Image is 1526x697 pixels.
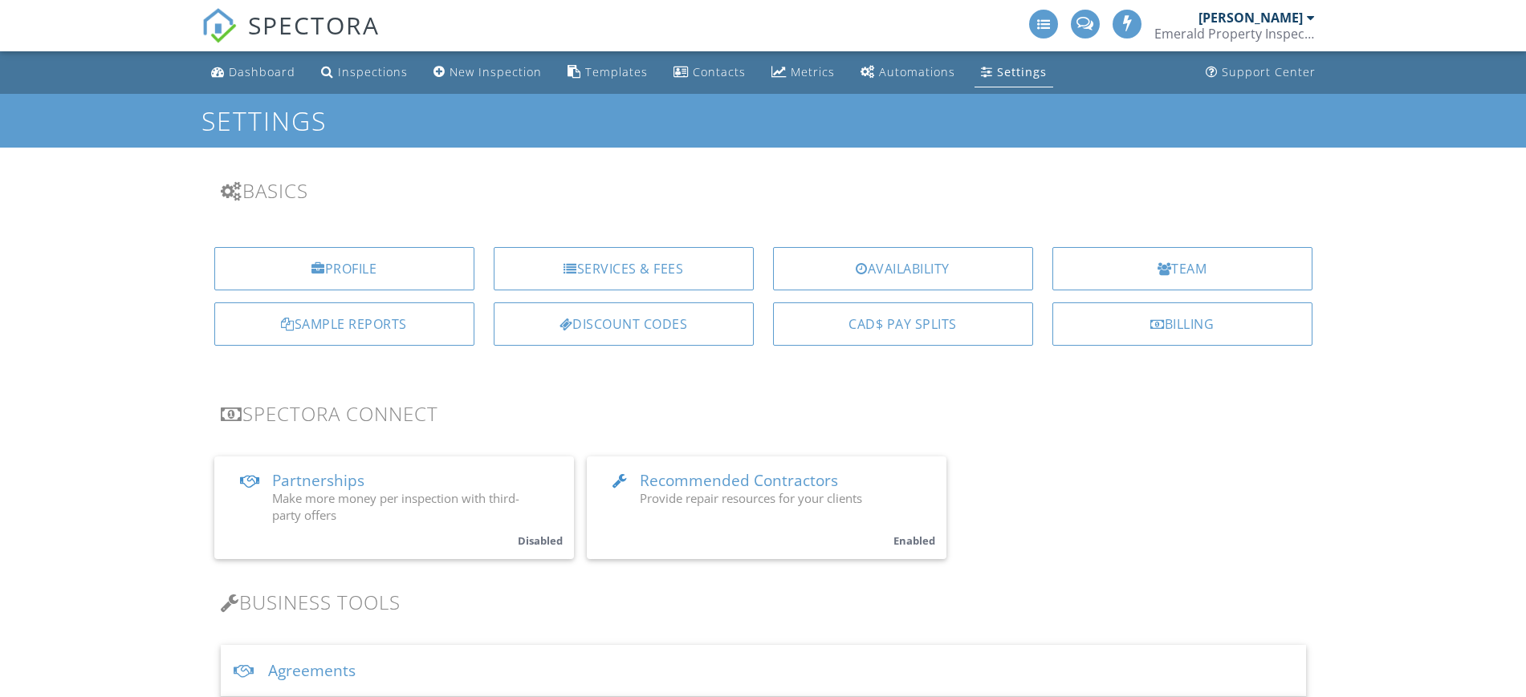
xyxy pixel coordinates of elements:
[640,490,862,506] span: Provide repair resources for your clients
[229,64,295,79] div: Dashboard
[879,64,955,79] div: Automations
[997,64,1047,79] div: Settings
[272,470,364,491] span: Partnerships
[272,490,519,523] span: Make more money per inspection with third-party offers
[1198,10,1303,26] div: [PERSON_NAME]
[201,8,237,43] img: The Best Home Inspection Software - Spectora
[201,22,380,55] a: SPECTORA
[975,58,1053,87] a: Settings
[893,533,935,548] small: Enabled
[1052,302,1312,346] a: Billing
[427,58,548,87] a: New Inspection
[773,247,1033,290] a: Availability
[221,180,1306,201] h3: Basics
[1154,26,1315,42] div: Emerald Property Inspections
[494,302,754,346] a: Discount Codes
[773,302,1033,346] a: CAD$ Pay Splits
[693,64,746,79] div: Contacts
[667,58,752,87] a: Contacts
[221,591,1306,613] h3: Business Tools
[854,58,962,87] a: Automations (Advanced)
[450,64,542,79] div: New Inspection
[221,403,1306,424] h3: Spectora Connect
[765,58,841,87] a: Metrics
[791,64,835,79] div: Metrics
[1052,247,1312,290] a: Team
[248,8,380,42] span: SPECTORA
[315,58,414,87] a: Inspections
[205,58,302,87] a: Dashboard
[221,645,1306,697] div: Agreements
[561,58,654,87] a: Templates
[494,247,754,290] a: Services & Fees
[587,456,946,559] a: Recommended Contractors Provide repair resources for your clients Enabled
[640,470,838,491] span: Recommended Contractors
[1222,64,1316,79] div: Support Center
[214,302,474,346] a: Sample Reports
[338,64,408,79] div: Inspections
[518,533,563,548] small: Disabled
[201,107,1325,135] h1: Settings
[585,64,648,79] div: Templates
[214,247,474,290] a: Profile
[1199,58,1322,87] a: Support Center
[214,456,574,559] a: Partnerships Make more money per inspection with third-party offers Disabled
